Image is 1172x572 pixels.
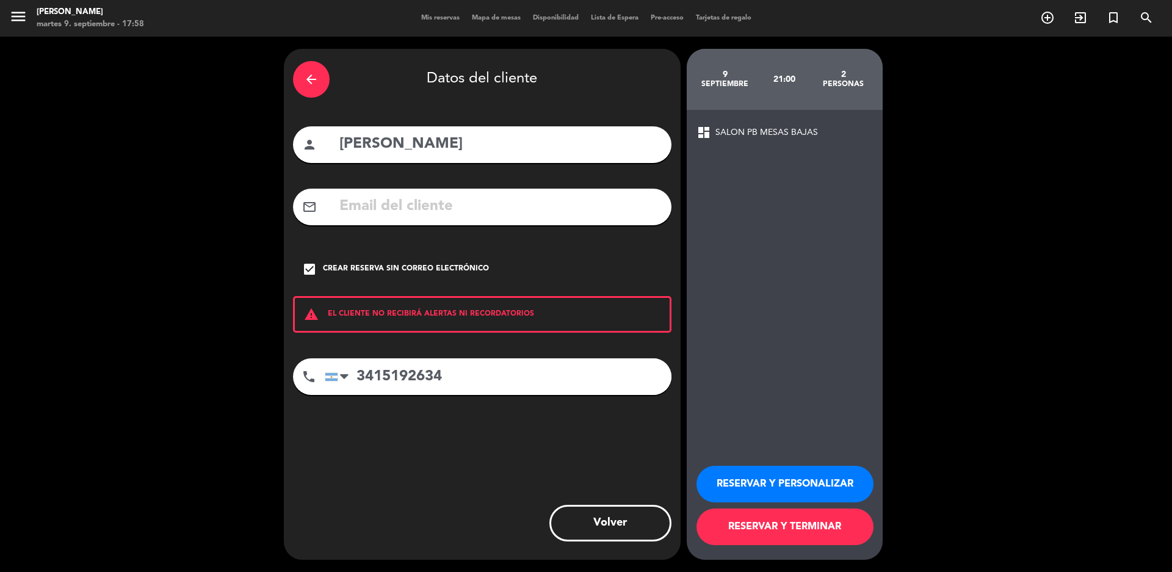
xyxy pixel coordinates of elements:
[645,15,690,21] span: Pre-acceso
[696,466,874,502] button: RESERVAR Y PERSONALIZAR
[1040,10,1055,25] i: add_circle_outline
[696,125,711,140] span: dashboard
[338,132,662,157] input: Nombre del cliente
[37,18,144,31] div: martes 9. septiembre - 17:58
[325,358,671,395] input: Número de teléfono...
[302,137,317,152] i: person
[1073,10,1088,25] i: exit_to_app
[9,7,27,26] i: menu
[715,126,818,140] span: SALON PB MESAS BAJAS
[37,6,144,18] div: [PERSON_NAME]
[293,296,671,333] div: EL CLIENTE NO RECIBIRÁ ALERTAS NI RECORDATORIOS
[323,263,489,275] div: Crear reserva sin correo electrónico
[585,15,645,21] span: Lista de Espera
[549,505,671,541] button: Volver
[1106,10,1121,25] i: turned_in_not
[302,262,317,277] i: check_box
[696,509,874,545] button: RESERVAR Y TERMINAR
[696,79,755,89] div: septiembre
[302,369,316,384] i: phone
[814,79,873,89] div: personas
[690,15,758,21] span: Tarjetas de regalo
[814,70,873,79] div: 2
[527,15,585,21] span: Disponibilidad
[295,307,328,322] i: warning
[754,58,814,101] div: 21:00
[293,58,671,101] div: Datos del cliente
[1139,10,1154,25] i: search
[304,72,319,87] i: arrow_back
[466,15,527,21] span: Mapa de mesas
[302,200,317,214] i: mail_outline
[325,359,353,394] div: Argentina: +54
[696,70,755,79] div: 9
[415,15,466,21] span: Mis reservas
[9,7,27,30] button: menu
[338,194,662,219] input: Email del cliente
